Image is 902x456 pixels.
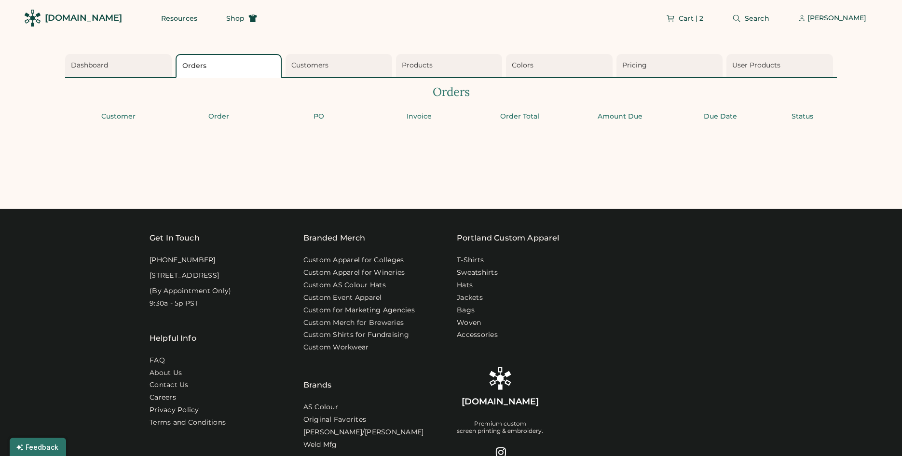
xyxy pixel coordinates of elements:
[655,9,715,28] button: Cart | 2
[291,61,389,70] div: Customers
[303,415,367,425] a: Original Favorites
[402,61,500,70] div: Products
[71,112,165,121] div: Customer
[24,10,41,27] img: Rendered Logo - Screens
[303,343,369,352] a: Custom Workwear
[457,268,498,278] a: Sweatshirts
[226,15,245,22] span: Shop
[457,281,473,290] a: Hats
[150,271,219,281] div: [STREET_ADDRESS]
[457,330,498,340] a: Accessories
[45,12,122,24] div: [DOMAIN_NAME]
[457,318,481,328] a: Woven
[303,255,404,265] a: Custom Apparel for Colleges
[732,61,830,70] div: User Products
[303,355,332,391] div: Brands
[272,112,366,121] div: PO
[171,112,266,121] div: Order
[622,61,720,70] div: Pricing
[807,13,866,23] div: [PERSON_NAME]
[457,306,475,315] a: Bags
[457,232,559,244] a: Portland Custom Apparel
[472,112,567,121] div: Order Total
[462,396,539,408] div: [DOMAIN_NAME]
[71,61,169,70] div: Dashboard
[182,61,278,71] div: Orders
[745,15,769,22] span: Search
[721,9,781,28] button: Search
[303,232,366,244] div: Branded Merch
[150,418,226,428] div: Terms and Conditions
[150,255,216,265] div: [PHONE_NUMBER]
[150,405,199,415] a: Privacy Policy
[150,299,199,308] div: 9:30a - 5p PST
[303,330,409,340] a: Custom Shirts for Fundraising
[303,281,386,290] a: Custom AS Colour Hats
[303,268,405,278] a: Custom Apparel for Wineries
[150,380,189,390] a: Contact Us
[215,9,269,28] button: Shop
[150,232,200,244] div: Get In Touch
[512,61,610,70] div: Colors
[457,293,483,303] a: Jackets
[457,255,484,265] a: T-Shirts
[150,333,196,344] div: Helpful Info
[150,356,165,365] a: FAQ
[65,84,837,100] div: Orders
[573,112,667,121] div: Amount Due
[303,402,338,412] a: AS Colour
[303,293,382,303] a: Custom Event Apparel
[303,440,337,450] a: Weld Mfg
[150,393,176,402] a: Careers
[303,318,404,328] a: Custom Merch for Breweries
[679,15,703,22] span: Cart | 2
[457,420,543,435] div: Premium custom screen printing & embroidery.
[773,112,831,121] div: Status
[303,428,424,437] a: [PERSON_NAME]/[PERSON_NAME]
[150,286,231,296] div: (By Appointment Only)
[673,112,767,121] div: Due Date
[372,112,466,121] div: Invoice
[489,367,512,390] img: Rendered Logo - Screens
[303,306,415,315] a: Custom for Marketing Agencies
[150,368,182,378] a: About Us
[150,9,209,28] button: Resources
